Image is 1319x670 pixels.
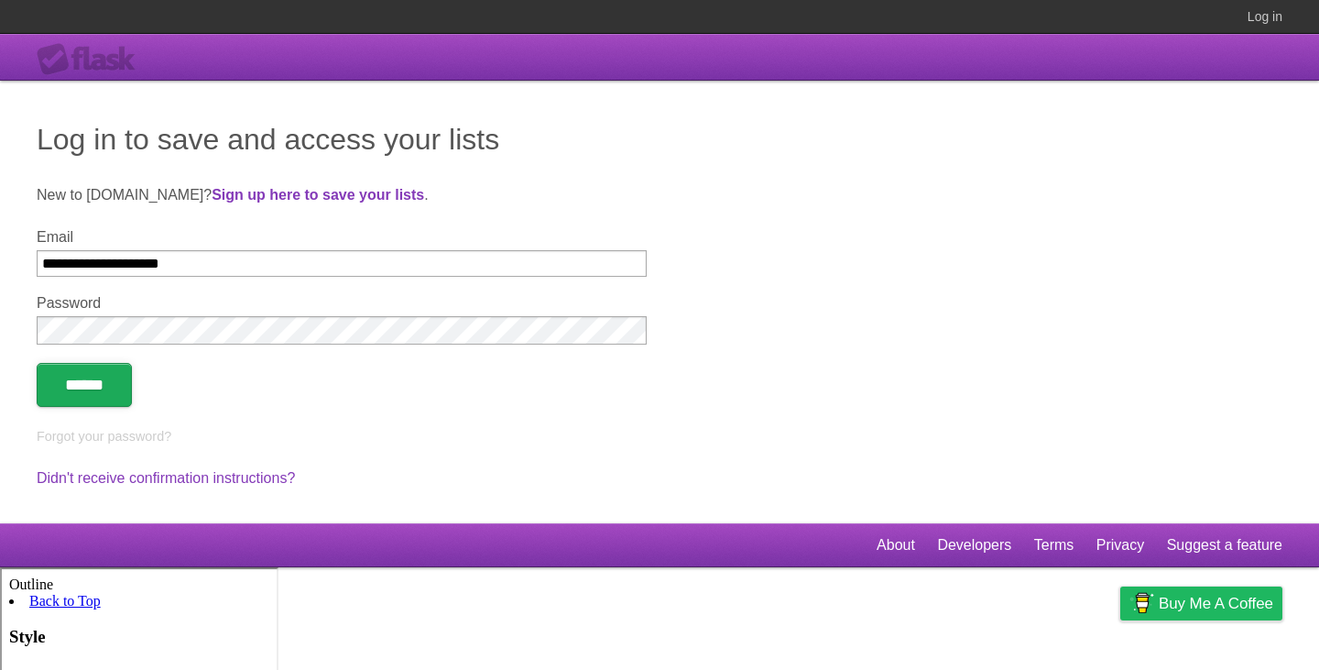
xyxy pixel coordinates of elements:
label: Email [37,229,647,246]
a: Back to Top [27,24,99,39]
a: Privacy [1096,528,1144,563]
a: About [877,528,915,563]
a: Developers [937,528,1011,563]
p: New to [DOMAIN_NAME]? . [37,184,1282,206]
label: Password [37,295,647,312]
a: Didn't receive confirmation instructions? [37,470,295,486]
a: Suggest a feature [1167,528,1282,563]
a: Buy me a coffee [1120,587,1282,621]
h1: Log in to save and access your lists [37,117,1282,161]
a: Terms [1034,528,1074,563]
a: Sign up here to save your lists [212,187,424,203]
div: Outline [7,7,267,24]
img: Buy me a coffee [1129,588,1154,619]
span: 16 px [22,127,51,143]
div: Flask [37,43,147,76]
label: Font Size [7,111,63,126]
span: Buy me a coffee [1159,588,1273,620]
h3: Style [7,58,267,78]
a: Forgot your password? [37,429,171,444]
